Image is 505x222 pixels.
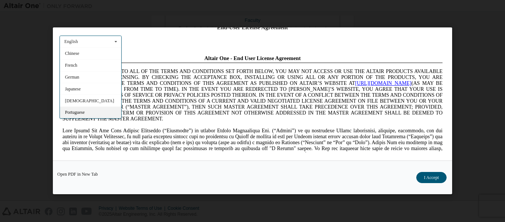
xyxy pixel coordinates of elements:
span: Lore Ipsumd Sit Ame Cons Adipisc Elitseddo (“Eiusmodte”) in utlabor Etdolo Magnaaliqua Eni. (“Adm... [3,76,383,129]
span: IF YOU DO NOT AGREE TO ALL OF THE TERMS AND CONDITIONS SET FORTH BELOW, YOU MAY NOT ACCESS OR USE... [3,16,383,69]
span: Altair One - End User License Agreement [145,3,241,9]
a: [URL][DOMAIN_NAME] [296,28,352,34]
span: German [65,74,79,80]
span: [DEMOGRAPHIC_DATA] [65,98,114,103]
span: Japanese [65,86,81,92]
button: I Accept [416,172,447,183]
span: French [65,63,77,68]
span: Portuguese [65,110,85,115]
a: Open PDF in New Tab [57,172,98,177]
span: Chinese [65,51,79,56]
div: End-User License Agreement [60,24,445,31]
div: English [64,40,78,44]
